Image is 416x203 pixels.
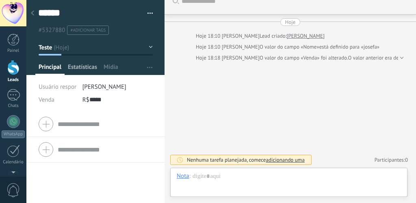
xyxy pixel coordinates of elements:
[285,18,296,26] div: Hoje
[2,48,25,53] div: Painel
[266,156,304,163] span: adicionando uma
[68,63,97,75] span: Estatísticas
[189,172,191,180] span: :
[260,32,287,40] div: Lead criado:
[104,63,118,75] span: Mídia
[39,93,76,106] div: Venda
[2,77,25,83] div: Leads
[196,32,222,40] div: Hoje 18:10
[187,156,305,163] div: Nenhuma tarefa planejada, comece
[39,96,54,104] span: Venda
[2,160,25,165] div: Calendário
[287,32,325,40] a: [PERSON_NAME]
[39,63,61,75] span: Principal
[260,43,319,51] span: O valor do campo «Nome»
[222,43,260,50] span: Thierry Souza Barbosa
[39,83,91,91] span: Usuário responsável
[39,80,76,93] div: Usuário responsável
[222,54,260,61] span: Thierry Souza Barbosa
[82,83,126,91] span: [PERSON_NAME]
[39,26,65,34] span: #5327880
[70,28,106,33] span: #adicionar tags
[222,32,260,39] span: Thierry Souza Barbosa
[196,54,222,62] div: Hoje 18:18
[319,43,379,51] span: está definido para «josefa»
[2,130,25,138] div: WhatsApp
[405,156,408,163] span: 0
[260,54,348,62] span: O valor do campo «Venda» foi alterado.
[348,54,408,62] span: O valor anterior era de «0»
[196,43,222,51] div: Hoje 18:10
[82,93,153,106] div: R$
[2,103,25,109] div: Chats
[375,156,408,163] a: Participantes:0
